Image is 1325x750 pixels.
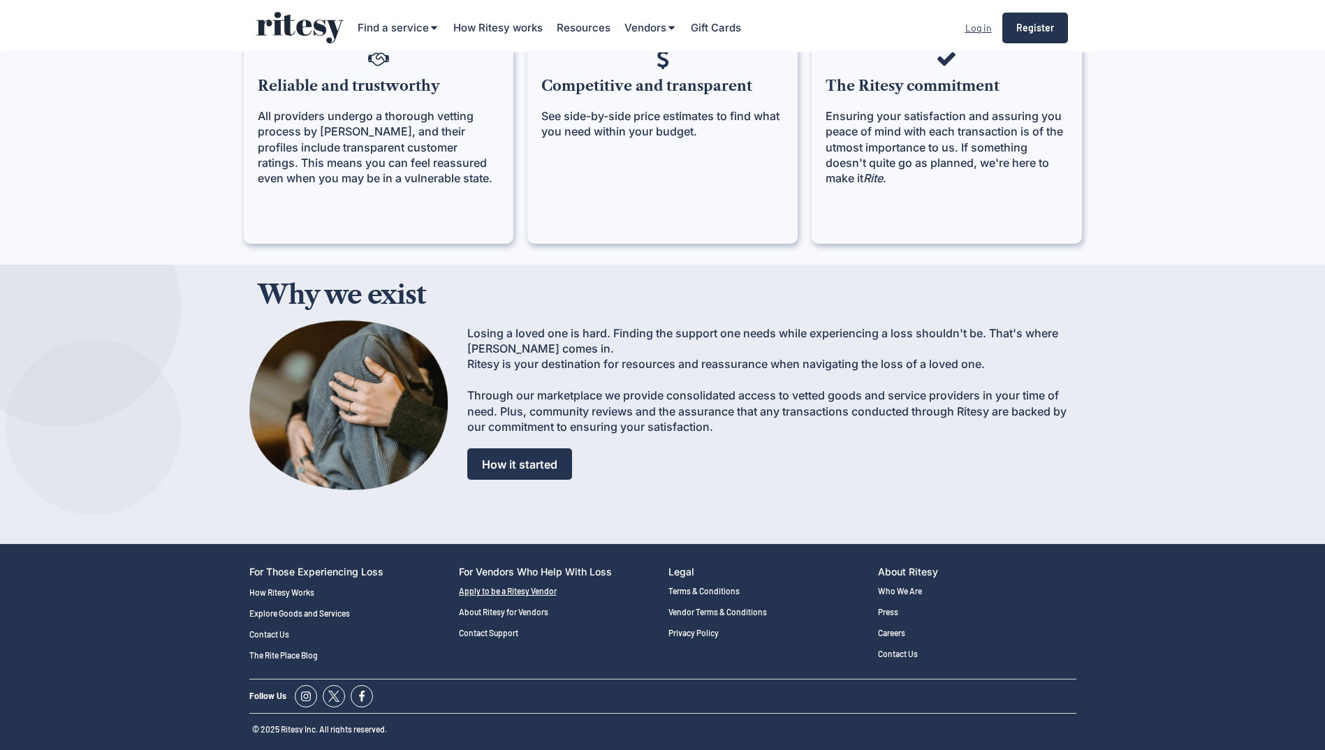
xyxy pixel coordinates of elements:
[459,628,657,638] a: Contact Support
[258,108,500,186] div: All providers undergo a thorough vetting process by [PERSON_NAME], and their profiles include tra...
[249,565,448,580] div: For Those Experiencing Loss
[878,649,1076,659] a: Contact Us
[249,609,448,619] a: Explore Goods and Services
[878,628,1076,638] a: Careers
[249,691,286,703] div: Follow Us
[467,448,572,480] button: How it started
[453,20,543,35] div: How Ritesy works
[863,171,883,185] em: Rite
[358,20,429,35] div: Find a service
[668,608,867,617] a: Vendor Terms & Conditions
[541,108,784,140] div: See side-by-side price estimates to find what you need within your budget.
[668,565,867,579] div: Legal
[467,325,1068,435] div: Losing a loved one is hard. Finding the support one needs while experiencing a loss shouldn't be....
[668,628,867,638] a: Privacy Policy
[878,587,1076,596] a: Who We Are
[249,588,448,598] a: How Ritesy Works
[258,279,1068,311] h6: Why we exist
[249,630,448,640] a: Contact Us
[878,608,1076,617] a: Press
[965,20,992,36] div: Log in
[459,608,657,617] a: About Ritesy for Vendors
[256,12,344,43] img: ritesy-logo-colour%403x%20%281%29.svg
[826,76,1068,101] div: The Ritesy commitment
[668,587,867,596] a: Terms & Conditions
[258,76,500,101] div: Reliable and trustworthy
[878,565,1076,579] div: About Ritesy
[459,587,657,596] a: Apply to be a Ritesy Vendor
[328,691,339,702] img: Follow us on X (Formerly Twitter)
[249,651,448,661] a: The Rite Place Blog
[252,725,387,733] a: © 2025 Ritesy Inc. All rights reserved.
[624,20,666,35] div: Vendors
[459,565,657,579] div: For Vendors Who Help With Loss
[557,20,610,35] div: Resources
[541,76,784,101] div: Competitive and transparent
[826,108,1068,186] div: Ensuring your satisfaction and assuring you peace of mind with each transaction is of the utmost ...
[244,318,453,494] img: hug4.png
[691,20,741,35] div: Gift Cards
[1002,13,1068,43] button: Register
